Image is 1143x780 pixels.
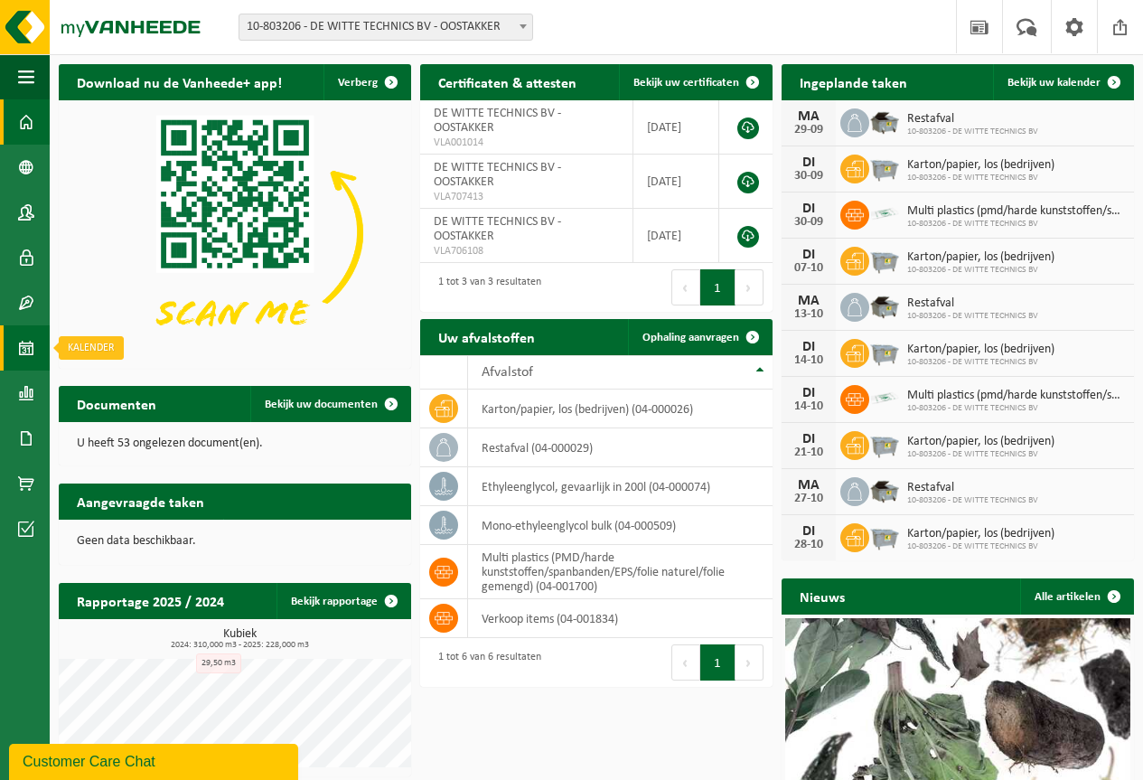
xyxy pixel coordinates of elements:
h2: Aangevraagde taken [59,484,222,519]
span: Restafval [907,296,1038,311]
span: Bekijk uw kalender [1007,77,1101,89]
button: Previous [671,644,700,681]
span: 10-803206 - DE WITTE TECHNICS BV [907,495,1038,506]
button: 1 [700,644,735,681]
a: Bekijk rapportage [276,583,409,619]
td: restafval (04-000029) [468,428,773,467]
p: U heeft 53 ongelezen document(en). [77,437,393,450]
td: verkoop items (04-001834) [468,599,773,638]
span: 10-803206 - DE WITTE TECHNICS BV [907,403,1125,414]
button: 1 [700,269,735,305]
div: 30-09 [791,216,827,229]
div: 1 tot 3 van 3 resultaten [429,268,541,307]
div: 14-10 [791,400,827,413]
span: 10-803206 - DE WITTE TECHNICS BV [907,173,1054,183]
td: [DATE] [633,100,719,155]
h3: Kubiek [68,628,411,650]
td: [DATE] [633,209,719,263]
div: DI [791,202,827,216]
img: WB-5000-GAL-GY-01 [869,290,900,321]
div: 28-10 [791,539,827,551]
h2: Certificaten & attesten [420,64,595,99]
p: Geen data beschikbaar. [77,535,393,548]
span: 10-803206 - DE WITTE TECHNICS BV - OOSTAKKER [239,14,533,41]
span: VLA707413 [434,190,619,204]
div: 29-09 [791,124,827,136]
button: Next [735,269,764,305]
td: karton/papier, los (bedrijven) (04-000026) [468,390,773,428]
span: DE WITTE TECHNICS BV - OOSTAKKER [434,215,561,243]
div: DI [791,155,827,170]
span: Multi plastics (pmd/harde kunststoffen/spanbanden/eps/folie naturel/folie gemeng... [907,204,1125,219]
div: 27-10 [791,493,827,505]
div: MA [791,478,827,493]
img: WB-2500-GAL-GY-01 [869,152,900,183]
span: 10-803206 - DE WITTE TECHNICS BV [907,541,1054,552]
div: 21-10 [791,446,827,459]
h2: Download nu de Vanheede+ app! [59,64,300,99]
span: 10-803206 - DE WITTE TECHNICS BV [907,265,1054,276]
span: 10-803206 - DE WITTE TECHNICS BV [907,449,1054,460]
td: ethyleenglycol, gevaarlijk in 200l (04-000074) [468,467,773,506]
span: 2024: 310,000 m3 - 2025: 228,000 m3 [68,641,411,650]
span: Multi plastics (pmd/harde kunststoffen/spanbanden/eps/folie naturel/folie gemeng... [907,389,1125,403]
span: 10-803206 - DE WITTE TECHNICS BV [907,357,1054,368]
td: [DATE] [633,155,719,209]
div: 13-10 [791,308,827,321]
span: Restafval [907,481,1038,495]
div: 07-10 [791,262,827,275]
span: DE WITTE TECHNICS BV - OOSTAKKER [434,107,561,135]
span: VLA706108 [434,244,619,258]
div: DI [791,340,827,354]
span: Restafval [907,112,1038,127]
img: LP-SK-00500-LPE-16 [869,198,900,229]
span: Karton/papier, los (bedrijven) [907,435,1054,449]
h2: Ingeplande taken [782,64,925,99]
h2: Uw afvalstoffen [420,319,553,354]
span: Bekijk uw certificaten [633,77,739,89]
div: DI [791,524,827,539]
a: Bekijk uw certificaten [619,64,771,100]
div: 29,50 m3 [196,653,241,673]
span: 10-803206 - DE WITTE TECHNICS BV [907,311,1038,322]
img: WB-2500-GAL-GY-01 [869,244,900,275]
h2: Documenten [59,386,174,421]
div: 14-10 [791,354,827,367]
div: DI [791,248,827,262]
div: MA [791,294,827,308]
span: DE WITTE TECHNICS BV - OOSTAKKER [434,161,561,189]
img: WB-5000-GAL-GY-01 [869,106,900,136]
img: WB-2500-GAL-GY-01 [869,428,900,459]
span: 10-803206 - DE WITTE TECHNICS BV [907,127,1038,137]
a: Bekijk uw kalender [993,64,1132,100]
span: Ophaling aanvragen [642,332,739,343]
span: VLA001014 [434,136,619,150]
img: LP-SK-00500-LPE-16 [869,382,900,413]
button: Next [735,644,764,681]
span: Karton/papier, los (bedrijven) [907,250,1054,265]
button: Verberg [323,64,409,100]
img: Download de VHEPlus App [59,100,411,365]
h2: Rapportage 2025 / 2024 [59,583,242,618]
span: Karton/papier, los (bedrijven) [907,527,1054,541]
h2: Nieuws [782,578,863,614]
div: DI [791,386,827,400]
a: Alle artikelen [1020,578,1132,615]
span: Verberg [338,77,378,89]
img: WB-2500-GAL-GY-01 [869,336,900,367]
div: 30-09 [791,170,827,183]
span: Karton/papier, los (bedrijven) [907,343,1054,357]
td: multi plastics (PMD/harde kunststoffen/spanbanden/EPS/folie naturel/folie gemengd) (04-001700) [468,545,773,599]
div: MA [791,109,827,124]
span: 10-803206 - DE WITTE TECHNICS BV [907,219,1125,230]
button: Previous [671,269,700,305]
span: Karton/papier, los (bedrijven) [907,158,1054,173]
td: mono-ethyleenglycol bulk (04-000509) [468,506,773,545]
div: DI [791,432,827,446]
a: Bekijk uw documenten [250,386,409,422]
a: Ophaling aanvragen [628,319,771,355]
span: 10-803206 - DE WITTE TECHNICS BV - OOSTAKKER [239,14,532,40]
img: WB-2500-GAL-GY-01 [869,521,900,551]
iframe: chat widget [9,740,302,780]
